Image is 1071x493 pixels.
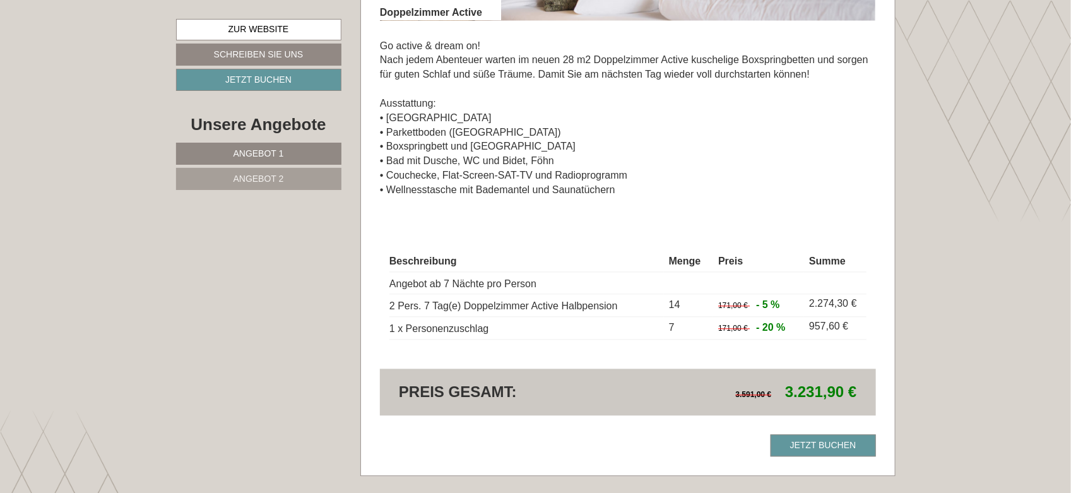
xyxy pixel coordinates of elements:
span: Angebot 2 [234,174,284,184]
td: 2 Pers. 7 Tag(e) Doppelzimmer Active Halbpension [389,294,664,317]
th: Menge [664,252,713,271]
span: 3.591,00 € [736,390,772,399]
span: 171,00 € [718,324,748,333]
a: Schreiben Sie uns [176,44,341,66]
span: - 20 % [756,322,785,333]
a: Zur Website [176,19,341,40]
span: - 5 % [756,299,779,310]
th: Preis [713,252,804,271]
div: Preis gesamt: [389,381,628,403]
a: Jetzt buchen [176,69,341,91]
td: 14 [664,294,713,317]
span: 3.231,90 € [785,383,856,400]
td: Angebot ab 7 Nächte pro Person [389,271,664,294]
td: 7 [664,317,713,340]
span: 171,00 € [718,301,748,310]
th: Beschreibung [389,252,664,271]
td: 957,60 € [804,317,866,340]
div: Unsere Angebote [176,113,341,136]
a: Jetzt buchen [771,434,876,456]
td: 2.274,30 € [804,294,866,317]
span: Angebot 1 [234,148,284,158]
td: 1 x Personenzuschlag [389,317,664,340]
p: Go active & dream on! Nach jedem Abenteuer warten im neuen 28 m2 Doppelzimmer Active kuschelige B... [380,39,876,198]
th: Summe [804,252,866,271]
